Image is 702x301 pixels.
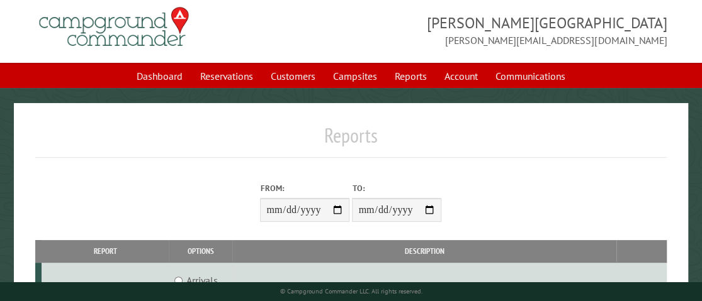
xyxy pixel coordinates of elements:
label: To: [352,182,441,194]
div: Domain: [DOMAIN_NAME] [33,33,139,43]
a: Reports [387,64,434,88]
label: From: [260,182,349,194]
label: Arrivals [186,273,217,288]
img: Campground Commander [35,3,193,52]
th: Options [169,240,232,262]
img: tab_domain_overview_orange.svg [34,73,44,83]
small: © Campground Commander LLC. All rights reserved. [280,287,422,295]
h1: Reports [35,123,667,158]
a: Reservations [193,64,261,88]
a: Customers [263,64,323,88]
a: Account [437,64,485,88]
a: Dashboard [129,64,190,88]
div: v 4.0.25 [35,20,62,30]
img: tab_keywords_by_traffic_grey.svg [125,73,135,83]
div: Domain Overview [48,74,113,82]
img: logo_orange.svg [20,20,30,30]
span: [PERSON_NAME][GEOGRAPHIC_DATA] [PERSON_NAME][EMAIL_ADDRESS][DOMAIN_NAME] [351,13,667,48]
th: Report [42,240,169,262]
div: Keywords by Traffic [139,74,212,82]
img: website_grey.svg [20,33,30,43]
a: Campsites [326,64,385,88]
th: Description [232,240,616,262]
a: Communications [488,64,573,88]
